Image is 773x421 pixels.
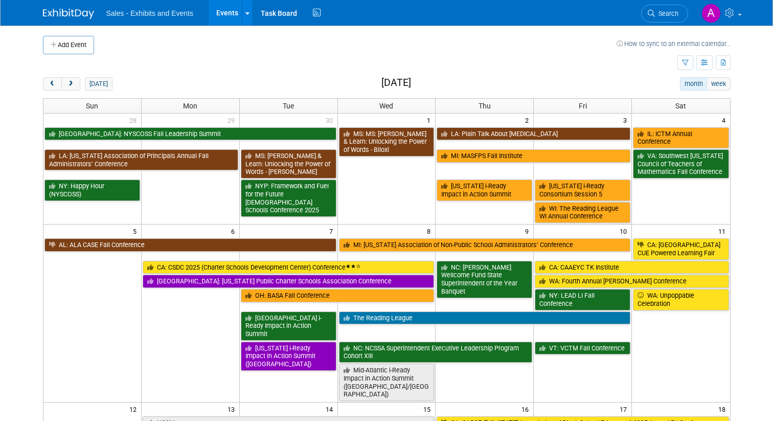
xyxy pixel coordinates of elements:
span: Search [655,10,678,17]
span: 28 [128,114,141,126]
span: Sat [675,102,686,110]
span: Fri [579,102,587,110]
span: Mon [183,102,197,110]
span: 11 [717,225,730,237]
a: Search [641,5,688,23]
a: LA: Plain Talk About [MEDICAL_DATA] [437,127,630,141]
h2: [DATE] [381,77,411,88]
a: [GEOGRAPHIC_DATA] i-Ready Impact in Action Summit [241,312,336,341]
a: NYP: Framework and Fuel for the Future [DEMOGRAPHIC_DATA] Schools Conference 2025 [241,180,336,217]
span: 2 [524,114,533,126]
a: MS: MS: [PERSON_NAME] & Learn: Unlocking the Power of Words - Biloxi [339,127,435,157]
a: WA: Unpoppable Celebration [633,289,729,310]
img: Ale Gonzalez [701,4,721,23]
span: 15 [422,403,435,415]
span: 30 [325,114,337,126]
a: IL: ICTM Annual Conference [633,127,729,148]
span: 5 [132,225,141,237]
span: 29 [226,114,239,126]
span: Wed [379,102,393,110]
a: WA: Fourth Annual [PERSON_NAME] Conference [535,275,729,288]
a: AL: ALA CASE Fall Conference [44,238,336,252]
a: How to sync to an external calendar... [617,40,731,48]
a: [GEOGRAPHIC_DATA]: [US_STATE] Public Charter Schools Association Conference [143,275,435,288]
span: 12 [128,403,141,415]
a: NC: NCSSA Superintendent Executive Leadership Program Cohort XIII [339,342,533,363]
a: [US_STATE] i-Ready Impact in Action Summit [437,180,532,201]
a: MI: MASFPS Fall Institute [437,149,630,163]
a: NY: Happy Hour (NYSCOSS) [44,180,140,201]
a: [GEOGRAPHIC_DATA]: NYSCOSS Fall Leadership Summit [44,127,336,141]
span: 6 [230,225,239,237]
a: OH: BASA Fall Conference [241,289,435,302]
span: 7 [328,225,337,237]
span: 13 [226,403,239,415]
a: MS: [PERSON_NAME] & Learn: Unlocking the Power of Words - [PERSON_NAME] [241,149,336,179]
button: month [680,77,707,91]
img: ExhibitDay [43,9,94,19]
span: 10 [619,225,631,237]
button: week [707,77,730,91]
a: [US_STATE] i-Ready Consortium Session 5 [535,180,630,201]
button: [DATE] [85,77,112,91]
a: NC: [PERSON_NAME] Wellcome Fund State Superintendent of the Year Banquet [437,261,532,298]
a: Mid-Atlantic i-Ready Impact in Action Summit ([GEOGRAPHIC_DATA]/[GEOGRAPHIC_DATA]) [339,364,435,401]
div: ACET Conference has been deleted. [639,394,759,404]
a: VT: VCTM Fall Conference [535,342,630,355]
a: VA: Southwest [US_STATE] Council of Teachers of Mathematics Fall Conference [633,149,729,179]
a: CA: CSDC 2025 (Charter Schools Development Center) Conference [143,261,435,274]
span: 3 [622,114,631,126]
a: [US_STATE] i-Ready Impact in Action Summit ([GEOGRAPHIC_DATA]) [241,342,336,371]
a: LA: [US_STATE] Association of Principals Annual Fall Administrators’ Conference [44,149,238,170]
button: prev [43,77,62,91]
span: 8 [426,225,435,237]
a: The Reading League [339,312,631,325]
a: CA: [GEOGRAPHIC_DATA] CUE Powered Learning Fair [633,238,729,259]
span: 9 [524,225,533,237]
span: Sun [86,102,98,110]
a: WI: The Reading League WI Annual Conference [535,202,630,223]
a: CA: CAAEYC TK Institute [535,261,729,274]
span: Tue [283,102,294,110]
div: Hooray! [639,384,759,394]
span: 16 [520,403,533,415]
a: NY: LEAD LI Fall Conference [535,289,630,310]
button: Add Event [43,36,94,54]
span: 4 [721,114,730,126]
span: 1 [426,114,435,126]
span: Thu [479,102,491,110]
a: MI: [US_STATE] Association of Non-Public School Administrators’ Conference [339,238,631,252]
button: next [61,77,80,91]
span: Sales - Exhibits and Events [106,9,193,17]
span: 14 [325,403,337,415]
